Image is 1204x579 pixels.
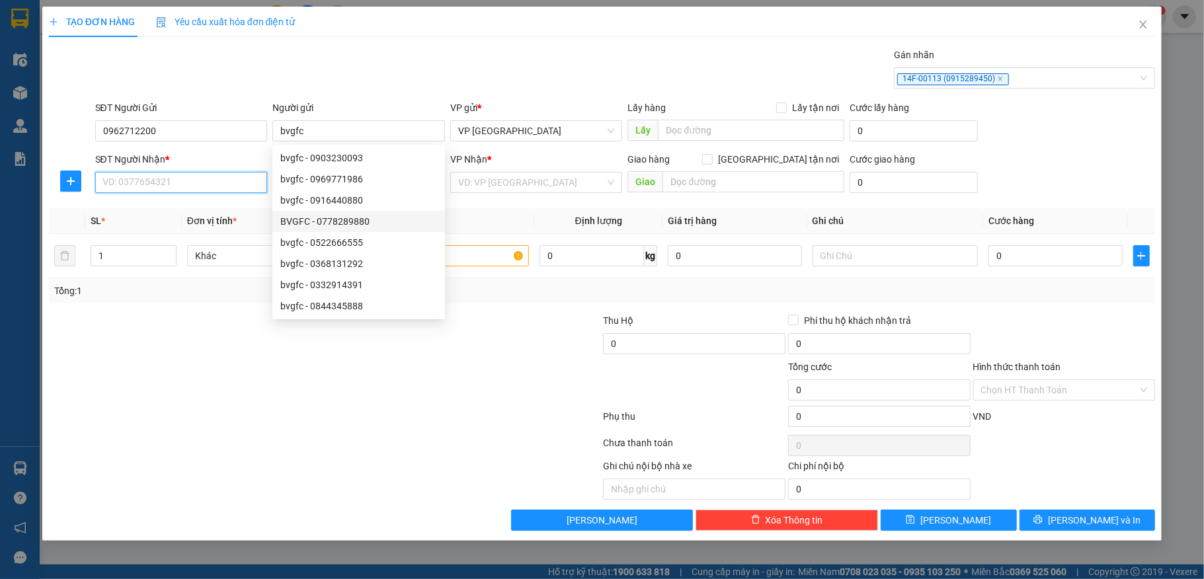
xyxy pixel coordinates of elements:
input: 0 [668,245,801,266]
span: Phí thu hộ khách nhận trả [799,313,916,328]
div: Người gửi [272,100,445,115]
span: VND [973,411,992,422]
div: bvgfc - 0332914391 [280,278,437,292]
span: Đơn vị tính [187,215,237,226]
span: kg [644,245,657,266]
input: Cước giao hàng [850,172,977,193]
span: printer [1033,515,1043,525]
div: VP gửi [450,100,623,115]
span: [GEOGRAPHIC_DATA] tận nơi [713,152,844,167]
div: bvgfc - 0522666555 [280,235,437,250]
span: Giao [627,171,662,192]
span: close [997,75,1004,82]
span: Lấy hàng [627,102,666,113]
span: Kết Đoàn [81,7,149,24]
button: save[PERSON_NAME] [881,510,1017,531]
div: bvgfc - 0903230093 [272,147,445,169]
div: bvgfc - 0903230093 [280,151,437,165]
div: bvgfc - 0844345888 [280,299,437,313]
span: Xóa Thông tin [766,513,823,527]
span: save [906,515,915,525]
span: Cước hàng [988,215,1034,226]
div: bvgfc - 0969771986 [272,169,445,190]
button: Close [1125,7,1162,44]
input: Dọc đường [662,171,844,192]
span: Tổng cước [788,362,832,372]
span: TẠO ĐƠN HÀNG [49,17,135,27]
button: delete [54,245,75,266]
div: Chưa thanh toán [602,436,787,459]
span: Lấy tận nơi [787,100,844,115]
div: Ghi chú nội bộ nhà xe [603,459,785,479]
label: Gán nhãn [894,50,934,60]
input: Ghi Chú [813,245,979,266]
img: logo [7,19,52,67]
input: Nhập ghi chú [603,479,785,500]
label: Cước lấy hàng [850,102,909,113]
div: BVGFC - 0778289880 [280,214,437,229]
span: 14F-00113 (0915289450) [897,73,1009,85]
span: Giá trị hàng [668,215,717,226]
div: bvgfc - 0332914391 [272,274,445,295]
span: Lấy [627,120,658,141]
span: 0967221221 [93,40,138,50]
span: Giao hàng [627,154,670,165]
span: [PERSON_NAME] [920,513,991,527]
span: close [1138,19,1148,30]
div: bvgfc - 0916440880 [272,190,445,211]
th: Ghi chú [807,208,984,234]
button: plus [60,171,81,192]
span: [PERSON_NAME] [567,513,637,527]
div: Tổng: 1 [54,284,465,298]
div: bvgfc - 0969771986 [280,172,437,186]
strong: PHIẾU GỬI HÀNG [61,65,169,79]
span: VP nhận: [147,86,249,114]
span: plus [61,176,81,186]
button: printer[PERSON_NAME] và In [1020,510,1156,531]
div: bvgfc - 0368131292 [280,256,437,271]
span: 15F-01165 (0915289433) [69,52,160,62]
div: Phụ thu [602,409,787,432]
label: Hình thức thanh toán [973,362,1061,372]
span: Yêu cầu xuất hóa đơn điện tử [156,17,296,27]
img: icon [156,17,167,28]
div: BVGFC - 0778289880 [272,211,445,232]
span: [PERSON_NAME] và In [1048,513,1141,527]
input: VD: Bàn, Ghế [364,245,530,266]
input: Cước lấy hàng [850,120,977,141]
div: bvgfc - 0522666555 [272,232,445,253]
span: MĐ08250267 [179,20,249,34]
div: bvgfc - 0916440880 [280,193,437,208]
button: plus [1133,245,1150,266]
span: SL [91,215,101,226]
span: delete [751,515,760,525]
div: SĐT Người Gửi [95,100,268,115]
button: deleteXóa Thông tin [696,510,878,531]
span: Định lượng [575,215,622,226]
div: bvgfc - 0368131292 [272,253,445,274]
span: Khác [195,246,345,266]
label: Cước giao hàng [850,154,915,165]
span: plus [1134,251,1150,261]
div: Chi phí nội bộ [788,459,971,479]
span: VP Mỹ Đình [458,121,615,141]
div: bvgfc - 0844345888 [272,295,445,317]
span: plus [49,17,58,26]
span: VP gửi: [6,86,139,114]
span: đối diện [STREET_ADDRESS] [55,27,176,37]
span: VP Nhận [450,154,487,165]
input: Dọc đường [658,120,844,141]
div: SĐT Người Nhận [95,152,268,167]
span: Thu Hộ [603,315,633,326]
button: [PERSON_NAME] [511,510,694,531]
